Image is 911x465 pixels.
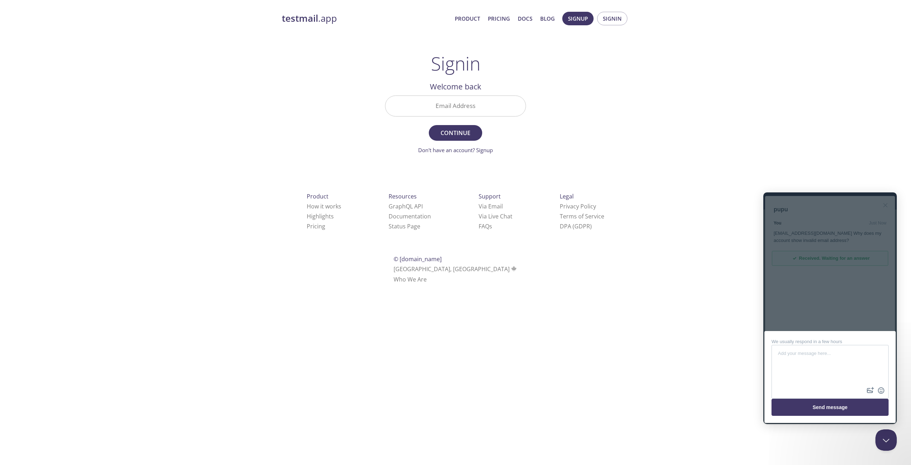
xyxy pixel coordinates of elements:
[282,12,449,25] a: testmail.app
[489,222,492,230] span: s
[560,192,574,200] span: Legal
[518,14,532,23] a: Docs
[562,12,594,25] button: Signup
[431,53,480,74] h1: Signin
[560,212,604,220] a: Terms of Service
[875,429,897,451] iframe: Help Scout Beacon - Close
[307,222,325,230] a: Pricing
[282,12,318,25] strong: testmail
[763,192,897,424] iframe: Help Scout Beacon - Live Chat, Contact Form, and Knowledge Base
[560,202,596,210] a: Privacy Policy
[307,202,341,210] a: How it works
[385,81,526,93] h2: Welcome back
[389,222,420,230] a: Status Page
[479,222,492,230] a: FAQ
[429,125,482,141] button: Continue
[394,265,518,273] span: [GEOGRAPHIC_DATA], [GEOGRAPHIC_DATA]
[479,212,512,220] a: Via Live Chat
[560,222,592,230] a: DPA (GDPR)
[418,146,493,154] a: Don't have an account? Signup
[479,192,501,200] span: Support
[488,14,510,23] a: Pricing
[389,212,431,220] a: Documentation
[389,202,423,210] a: GraphQL API
[603,14,622,23] span: Signin
[597,12,627,25] button: Signin
[455,14,480,23] a: Product
[437,128,474,138] span: Continue
[568,14,588,23] span: Signup
[394,255,442,263] span: © [DOMAIN_NAME]
[389,192,417,200] span: Resources
[307,212,334,220] a: Highlights
[540,14,555,23] a: Blog
[479,202,503,210] a: Via Email
[394,275,427,283] a: Who We Are
[307,192,328,200] span: Product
